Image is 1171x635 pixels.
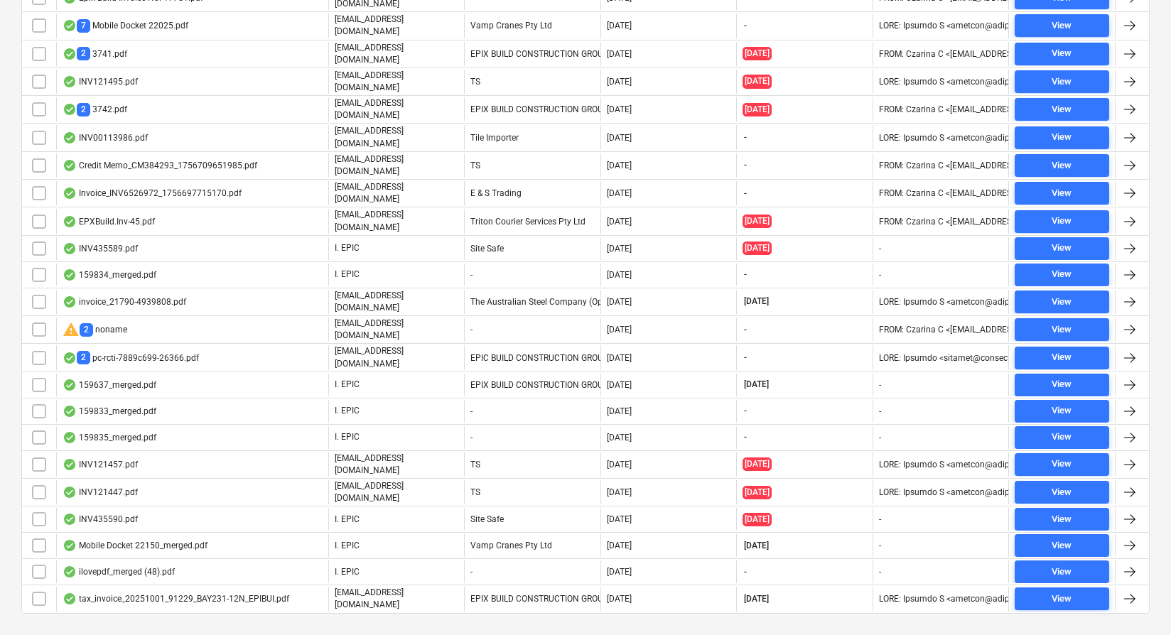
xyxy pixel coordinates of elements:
div: Invoice_INV6526972_1756697715170.pdf [63,188,242,199]
button: View [1015,154,1109,177]
button: View [1015,560,1109,583]
div: View [1052,213,1072,229]
div: View [1052,429,1072,445]
div: 159835_merged.pdf [63,432,156,443]
div: - [879,244,881,254]
span: - [743,159,748,171]
button: View [1015,374,1109,396]
div: View [1052,45,1072,62]
div: Mobile Docket 22025.pdf [63,19,188,33]
button: View [1015,400,1109,423]
div: Mobile Docket 22150_merged.pdf [63,540,207,551]
div: invoice_21790-4939808.pdf [63,296,186,308]
div: View [1052,158,1072,174]
span: [DATE] [743,215,772,228]
span: - [743,566,748,578]
div: - [464,400,600,423]
p: I. EPIC [335,268,360,281]
div: - [464,264,600,286]
div: OCR finished [63,243,77,254]
div: Site Safe [464,237,600,260]
div: OCR finished [63,48,77,60]
button: View [1015,70,1109,93]
button: View [1015,347,1109,369]
div: [DATE] [607,406,632,416]
div: pc-rcti-7889c699-26366.pdf [63,351,199,364]
div: View [1052,266,1072,283]
div: Tile Importer [464,125,600,149]
div: [DATE] [607,217,632,227]
span: [DATE] [743,241,772,255]
span: [DATE] [743,457,772,471]
div: View [1052,456,1072,472]
div: TS [464,452,600,477]
div: [DATE] [607,514,632,524]
div: [DATE] [607,380,632,390]
div: OCR finished [63,104,77,115]
p: [EMAIL_ADDRESS][DOMAIN_NAME] [335,13,458,38]
span: 2 [77,351,90,364]
span: [DATE] [743,486,772,499]
span: 2 [77,47,90,60]
button: View [1015,318,1109,341]
div: OCR finished [63,379,77,391]
div: OCR finished [63,269,77,281]
div: OCR finished [63,216,77,227]
div: OCR finished [63,540,77,551]
span: - [743,405,748,417]
div: OCR finished [63,76,77,87]
div: OCR finished [63,352,77,364]
span: [DATE] [743,540,770,552]
div: tax_invoice_20251001_91229_BAY231-12N_EPIBUI.pdf [63,593,289,604]
span: [DATE] [743,47,772,60]
button: View [1015,508,1109,531]
span: - [743,131,748,143]
p: I. EPIC [335,514,360,526]
button: View [1015,587,1109,610]
div: EPIX BUILD CONSTRUCTION GROUP PTY LTD [464,42,600,66]
div: Triton Courier Services Pty Ltd [464,209,600,233]
button: View [1015,98,1109,121]
div: ilovepdf_merged (48).pdf [63,566,175,577]
div: OCR finished [63,160,77,171]
div: TS [464,153,600,178]
p: I. EPIC [335,405,360,417]
div: E & S Trading [464,181,600,205]
div: OCR finished [63,514,77,525]
div: [DATE] [607,21,632,31]
div: - [879,433,881,443]
div: [DATE] [607,325,632,335]
div: Vamp Cranes Pty Ltd [464,534,600,557]
p: [EMAIL_ADDRESS][DOMAIN_NAME] [335,345,458,369]
span: - [743,20,748,32]
span: [DATE] [743,295,770,308]
div: View [1052,511,1072,528]
span: [DATE] [743,593,770,605]
div: INV435590.pdf [63,514,138,525]
div: [DATE] [607,49,632,59]
button: View [1015,481,1109,504]
div: OCR finished [63,459,77,470]
p: [EMAIL_ADDRESS][DOMAIN_NAME] [335,42,458,66]
div: [DATE] [607,487,632,497]
div: [DATE] [607,567,632,577]
div: 3741.pdf [63,47,127,60]
div: [DATE] [607,433,632,443]
div: View [1052,322,1072,338]
p: [EMAIL_ADDRESS][DOMAIN_NAME] [335,209,458,233]
div: View [1052,564,1072,580]
button: View [1015,182,1109,205]
div: View [1052,129,1072,146]
div: [DATE] [607,104,632,114]
div: OCR finished [63,566,77,577]
div: - [879,380,881,390]
div: OCR finished [63,593,77,604]
div: EPIX BUILD CONSTRUCTION GROUP PTY LTD [464,374,600,396]
div: - [879,541,881,550]
div: INV121495.pdf [63,76,138,87]
span: - [743,324,748,336]
div: OCR finished [63,132,77,143]
div: OCR finished [63,188,77,199]
div: OCR finished [63,432,77,443]
p: I. EPIC [335,566,360,578]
